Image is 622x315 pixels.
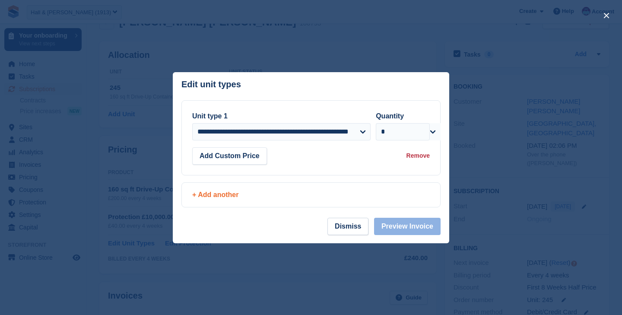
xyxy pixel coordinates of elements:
label: Quantity [376,112,404,120]
label: Unit type 1 [192,112,228,120]
button: close [600,9,613,22]
div: + Add another [192,190,430,200]
p: Edit unit types [181,80,241,89]
div: Remove [406,151,430,160]
a: + Add another [181,182,441,207]
button: Dismiss [327,218,368,235]
button: Preview Invoice [374,218,441,235]
button: Add Custom Price [192,147,267,165]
